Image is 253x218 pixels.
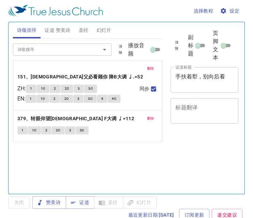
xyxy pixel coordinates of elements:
button: 清除 [171,38,183,53]
p: EN : [17,95,26,103]
span: 3C [88,96,93,102]
span: 1 [30,86,32,92]
button: 4 [97,95,107,103]
span: 删除 [147,115,154,122]
span: 赞美诗 [38,198,61,207]
span: 设定 [221,7,239,15]
span: 1C [41,96,45,102]
span: 2 [54,86,56,92]
button: 1C [28,126,41,134]
p: ZH : [17,85,26,93]
button: 3 [73,95,83,103]
button: 赞美诗 [32,196,66,209]
span: 同步 [140,85,149,92]
button: 证道 [66,196,95,209]
span: 证道 赞美诗 [45,26,70,35]
span: 清除 [117,43,124,56]
button: 1C [37,85,50,93]
button: 删除 [143,65,158,73]
span: 证道 [71,198,89,207]
button: 3 [74,85,84,93]
button: 4C [108,95,121,103]
button: 2C [52,126,65,134]
span: 清除 [175,39,179,52]
button: 151、[DEMOGRAPHIC_DATA]父必看顾你 降B大调 ♩.=52 [17,73,144,81]
span: 播放音频 [128,41,149,58]
button: 3C [84,95,97,103]
span: 3 [69,127,71,133]
span: 2 [45,127,47,133]
span: 幻灯片 [97,26,111,35]
span: 2C [65,86,69,92]
button: 2 [50,85,60,93]
button: 2C [61,85,74,93]
button: 1 [17,126,28,134]
button: 2 [49,95,60,103]
button: 1 [26,85,36,93]
span: 3 [78,86,80,92]
b: 151、[DEMOGRAPHIC_DATA]父必看顾你 降B大调 ♩.=52 [17,73,143,81]
button: 2 [41,126,51,134]
span: 2C [56,127,61,133]
textarea: 手扶着犁，别向后看 [175,73,234,86]
span: 诗颂崇拜 [17,26,37,35]
iframe: from-child [168,131,225,196]
span: 4C [112,96,116,102]
span: 副标题 [188,33,193,58]
span: 页脚文本 [213,29,220,62]
button: 1C [36,95,49,103]
span: 删除 [147,66,154,72]
span: 1C [41,86,46,92]
img: True Jesus Church [8,5,103,17]
span: 圣经 [79,26,89,35]
span: 1 [30,96,32,102]
button: 删除 [143,114,158,123]
b: 379、转眼仰望[DEMOGRAPHIC_DATA] F大调 ♩=112 [17,114,134,123]
span: 1C [32,127,37,133]
button: 379、转眼仰望[DEMOGRAPHIC_DATA] F大调 ♩=112 [17,114,136,123]
button: 设定 [219,5,242,17]
button: 选择教程 [191,5,216,17]
span: 3 [77,96,79,102]
button: 3C [84,85,97,93]
button: 3C [76,126,89,134]
span: 4 [101,96,103,102]
span: 2C [64,96,69,102]
button: Open [100,45,109,54]
button: 1 [26,95,36,103]
button: 3 [65,126,75,134]
span: 2 [53,96,56,102]
span: 选择教程 [194,7,214,15]
span: 3C [80,127,84,133]
span: 3C [88,86,93,92]
button: 清除 [113,42,128,57]
span: 1 [21,127,23,133]
button: 2C [60,95,73,103]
